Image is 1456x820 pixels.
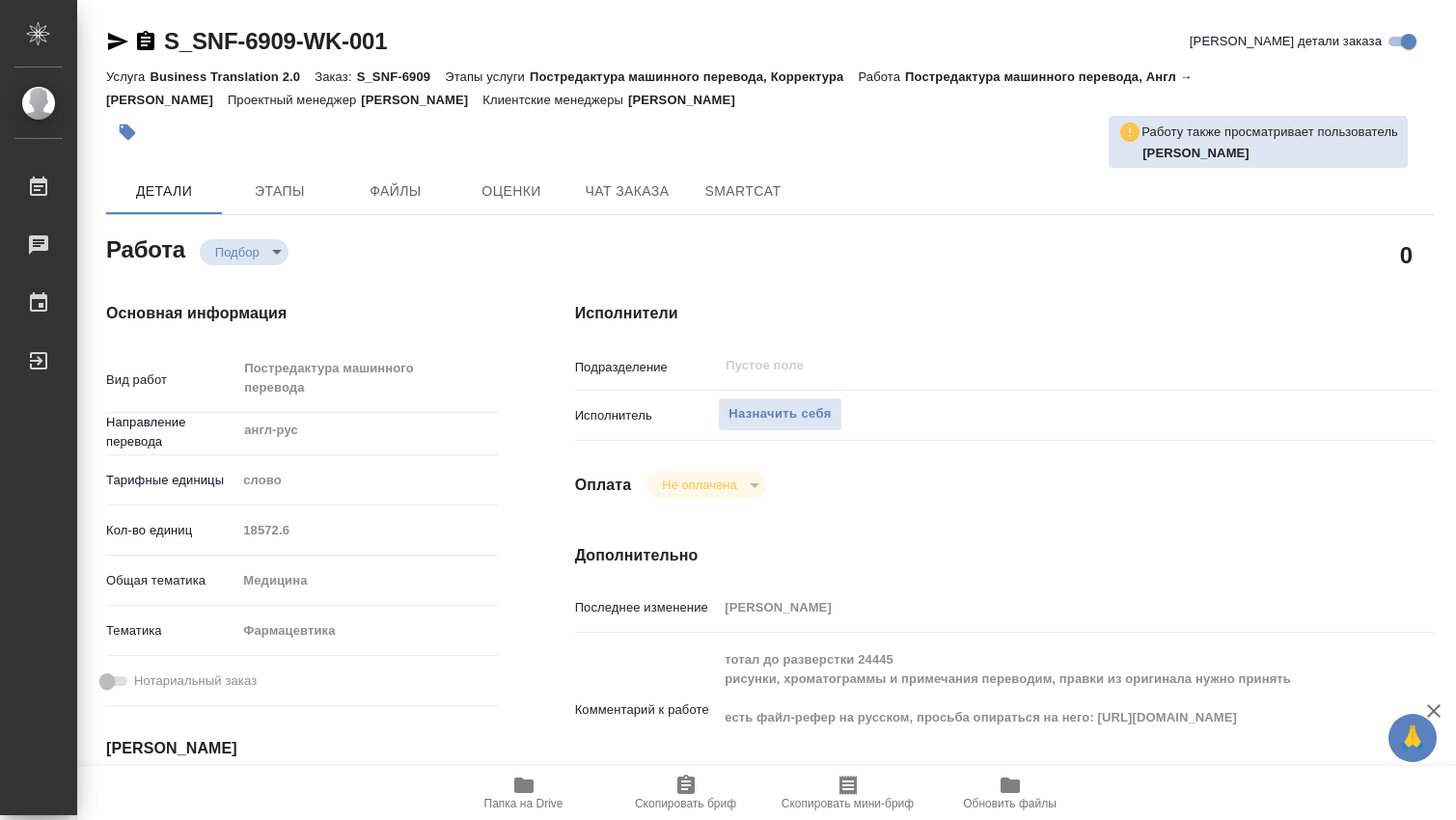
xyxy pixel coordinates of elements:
p: Этапы услуги [445,69,530,84]
button: Обновить файлы [929,766,1091,820]
button: 🙏 [1388,714,1437,762]
div: слово [236,464,497,497]
p: Направление перевода [106,413,236,451]
div: Медицина [236,564,497,597]
p: Услуга [106,69,150,84]
h4: Основная информация [106,302,498,325]
div: Подбор [646,472,765,498]
p: Последнее изменение [575,598,719,617]
span: Этапы [234,179,326,204]
span: Файлы [349,179,442,204]
p: Вид работ [106,370,236,390]
p: Подразделение [575,358,719,377]
span: 🙏 [1396,718,1429,758]
p: [PERSON_NAME] [361,93,482,107]
p: [PERSON_NAME] [628,93,750,107]
p: Заказ: [315,69,356,84]
span: Папка на Drive [484,797,563,810]
span: Скопировать мини-бриф [782,797,914,810]
p: Проектный менеджер [228,93,361,107]
h4: [PERSON_NAME] [106,737,498,760]
button: Скопировать ссылку [134,30,157,53]
h4: Исполнители [575,302,1435,325]
span: SmartCat [697,179,789,204]
button: Скопировать бриф [605,766,767,820]
p: Клиентские менеджеры [482,93,628,107]
p: Комментарий к работе [575,700,719,720]
p: Атминис Кристина [1142,144,1398,163]
p: Постредактура машинного перевода, Корректура [530,69,858,84]
textarea: тотал до разверстки 24445 рисунки, хроматограммы и примечания переводим, правки из оригинала нужн... [718,643,1362,773]
h4: Оплата [575,474,632,497]
p: Общая тематика [106,571,236,590]
span: Обновить файлы [963,797,1057,810]
span: [PERSON_NAME] детали заказа [1190,32,1382,51]
h2: Работа [106,231,185,265]
p: Исполнитель [575,406,719,425]
h4: Дополнительно [575,544,1435,567]
input: Пустое поле [718,593,1362,621]
span: Оценки [465,179,558,204]
button: Назначить себя [718,397,841,431]
div: Подбор [200,239,288,265]
p: Кол-во единиц [106,521,236,540]
input: Пустое поле [724,354,1317,377]
p: Работу также просматривает пользователь [1141,123,1398,142]
p: Работа [858,69,905,84]
div: Фармацевтика [236,615,497,647]
input: Пустое поле [236,516,497,544]
span: Детали [118,179,210,204]
p: S_SNF-6909 [357,69,446,84]
button: Подбор [209,244,265,260]
span: Чат заказа [581,179,673,204]
p: Тарифные единицы [106,471,236,490]
span: Назначить себя [728,403,831,425]
b: [PERSON_NAME] [1142,146,1250,160]
h2: 0 [1400,238,1413,271]
button: Не оплачена [656,477,742,493]
span: Скопировать бриф [635,797,736,810]
a: S_SNF-6909-WK-001 [164,28,387,54]
p: Business Translation 2.0 [150,69,315,84]
button: Скопировать мини-бриф [767,766,929,820]
p: Тематика [106,621,236,641]
button: Добавить тэг [106,111,149,153]
button: Папка на Drive [443,766,605,820]
span: Нотариальный заказ [134,671,257,691]
button: Скопировать ссылку для ЯМессенджера [106,30,129,53]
